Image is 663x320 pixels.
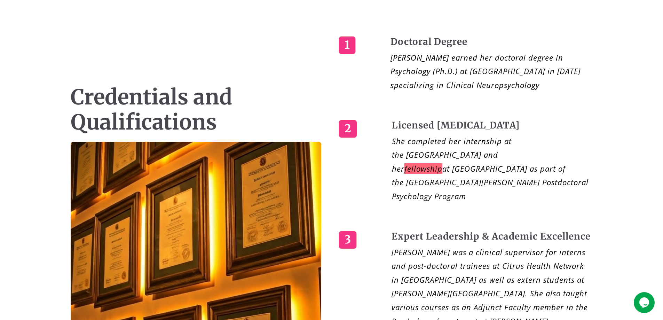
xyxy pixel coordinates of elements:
[634,292,656,313] iframe: chat widget
[392,231,593,242] h1: Expert Leadership & Academic Excellence
[339,120,357,138] h1: 2
[339,36,356,54] h1: 1
[404,163,442,174] multi-find-1-extension: highlighted by Multi Find
[392,120,593,131] h1: Licensed [MEDICAL_DATA]
[392,136,589,201] em: She completed her internship at the [GEOGRAPHIC_DATA] and her at [GEOGRAPHIC_DATA] as part of the...
[390,52,581,90] em: [PERSON_NAME] earned her doctoral degree in Psychology (Ph.D.) at [GEOGRAPHIC_DATA] in [DATE] spe...
[71,85,325,135] h1: Credentials and Qualifications
[339,231,357,249] h1: 3
[390,36,593,47] h1: Doctoral Degree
